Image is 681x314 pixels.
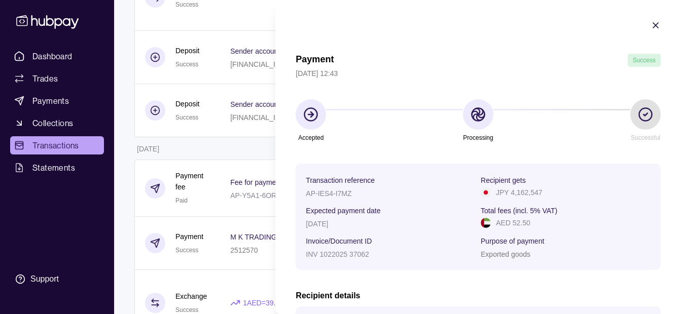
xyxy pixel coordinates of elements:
img: jp [481,187,491,198]
p: [DATE] 12:43 [296,68,661,79]
h1: Payment [296,54,334,67]
p: Transaction reference [306,176,375,184]
p: Purpose of payment [481,237,544,245]
p: Invoice/Document ID [306,237,372,245]
p: JPY 4,162,547 [496,187,543,198]
p: Recipient gets [481,176,526,184]
h2: Recipient details [296,290,661,301]
p: Total fees (incl. 5% VAT) [481,207,557,215]
p: Expected payment date [306,207,380,215]
p: [DATE] [306,220,328,228]
p: Processing [463,132,493,143]
p: AP-IES4-I7MZ [306,189,351,198]
img: ae [481,218,491,228]
span: Success [633,57,656,64]
p: AED 52.50 [496,217,530,228]
p: INV 1022025 37062 [306,250,369,258]
p: Accepted [298,132,324,143]
p: Successful [631,132,660,143]
p: Exported goods [481,250,530,258]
